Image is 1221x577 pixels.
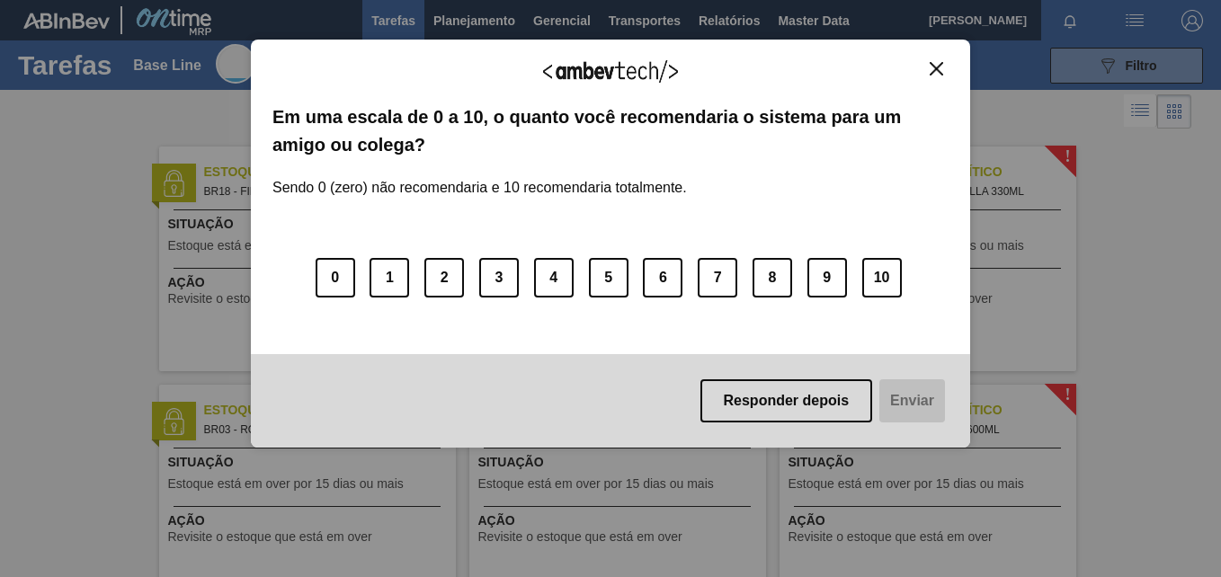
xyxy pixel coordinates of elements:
button: 0 [316,258,355,297]
button: Close [924,61,949,76]
button: 1 [370,258,409,297]
button: 6 [643,258,682,297]
button: Responder depois [700,379,873,422]
button: 7 [698,258,737,297]
img: Close [930,62,943,75]
label: Sendo 0 (zero) não recomendaria e 10 recomendaria totalmente. [272,158,687,196]
button: 8 [753,258,792,297]
button: 2 [424,258,464,297]
button: 10 [862,258,902,297]
button: 3 [479,258,519,297]
img: Logo Ambevtech [543,60,678,83]
label: Em uma escala de 0 a 10, o quanto você recomendaria o sistema para um amigo ou colega? [272,103,949,158]
button: 5 [589,258,628,297]
button: 4 [534,258,574,297]
button: 9 [807,258,847,297]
